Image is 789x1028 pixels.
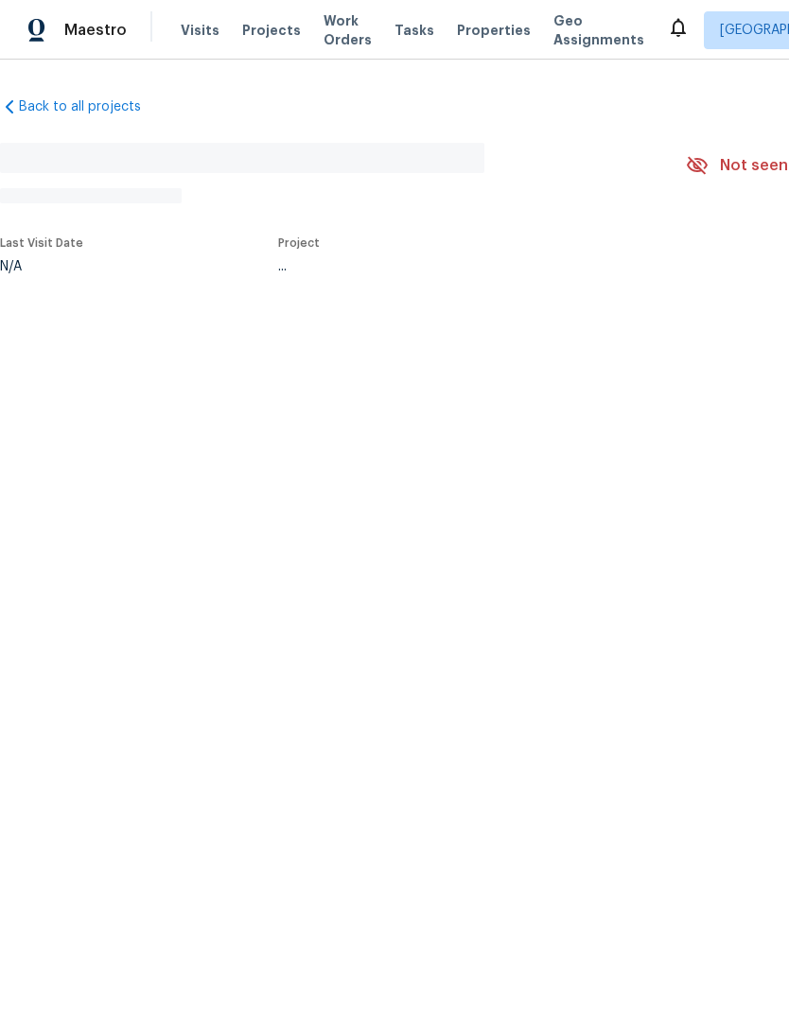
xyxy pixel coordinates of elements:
[181,21,219,40] span: Visits
[394,24,434,37] span: Tasks
[457,21,531,40] span: Properties
[278,260,641,273] div: ...
[553,11,644,49] span: Geo Assignments
[324,11,372,49] span: Work Orders
[278,237,320,249] span: Project
[242,21,301,40] span: Projects
[64,21,127,40] span: Maestro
